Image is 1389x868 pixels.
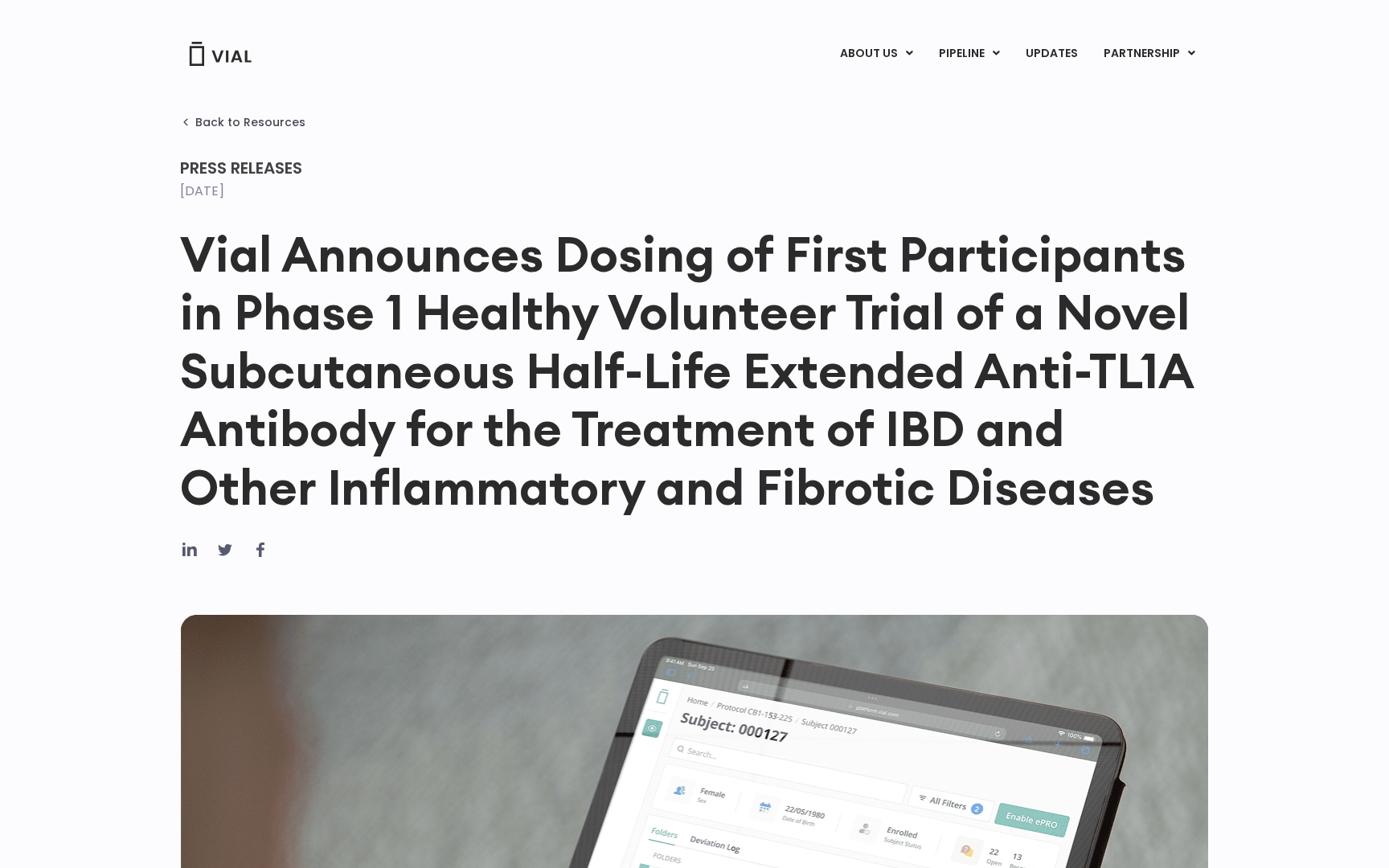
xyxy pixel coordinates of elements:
div: Share on facebook [251,540,270,559]
a: UPDATES [1013,40,1090,68]
a: Back to Resources [180,116,305,129]
span: Back to Resources [195,116,305,129]
span: Press Releases [180,157,302,179]
a: ABOUT USMenu Toggle [827,40,925,68]
time: [DATE] [180,182,224,200]
img: Vial Logo [188,42,252,66]
h1: Vial Announces Dosing of First Participants in Phase 1 Healthy Volunteer Trial of a Novel Subcuta... [180,225,1209,516]
div: Share on twitter [215,540,235,559]
a: PARTNERSHIPMenu Toggle [1091,40,1208,68]
a: PIPELINEMenu Toggle [926,40,1012,68]
div: Share on linkedin [180,540,199,559]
